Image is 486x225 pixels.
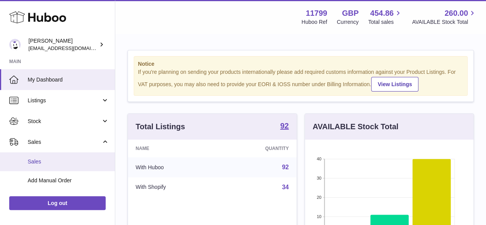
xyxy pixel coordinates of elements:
[317,157,321,161] text: 40
[412,18,477,26] span: AVAILABLE Stock Total
[28,45,113,51] span: [EMAIL_ADDRESS][DOMAIN_NAME]
[368,18,402,26] span: Total sales
[313,122,398,132] h3: AVAILABLE Stock Total
[28,138,101,146] span: Sales
[28,177,109,184] span: Add Manual Order
[28,97,101,104] span: Listings
[317,214,321,219] text: 10
[28,158,109,165] span: Sales
[28,76,109,83] span: My Dashboard
[368,8,402,26] a: 454.86 Total sales
[9,39,21,50] img: internalAdmin-11799@internal.huboo.com
[128,177,219,197] td: With Shopify
[371,77,418,92] a: View Listings
[28,118,101,125] span: Stock
[282,184,289,190] a: 34
[138,60,463,68] strong: Notice
[28,37,98,52] div: [PERSON_NAME]
[280,122,289,130] strong: 92
[412,8,477,26] a: 260.00 AVAILABLE Stock Total
[337,18,359,26] div: Currency
[136,122,185,132] h3: Total Listings
[317,195,321,200] text: 20
[302,18,327,26] div: Huboo Ref
[445,8,468,18] span: 260.00
[342,8,358,18] strong: GBP
[9,196,106,210] a: Log out
[219,140,296,157] th: Quantity
[282,164,289,170] a: 92
[317,176,321,180] text: 30
[128,157,219,177] td: With Huboo
[280,122,289,131] a: 92
[128,140,219,157] th: Name
[138,68,463,92] div: If you're planning on sending your products internationally please add required customs informati...
[306,8,327,18] strong: 11799
[370,8,393,18] span: 454.86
